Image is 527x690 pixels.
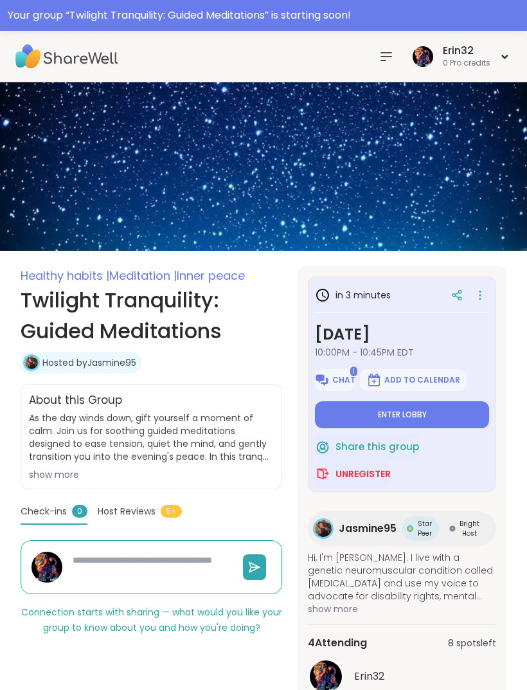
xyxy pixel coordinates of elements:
[416,519,434,538] span: Star Peer
[308,551,496,603] span: Hi, I'm [PERSON_NAME]. I live with a genetic neuromuscular condition called [MEDICAL_DATA] and us...
[31,552,62,583] img: Erin32
[109,268,177,284] span: Meditation |
[21,268,109,284] span: Healthy habits |
[15,34,118,79] img: ShareWell Nav Logo
[350,367,357,376] span: 1
[443,58,490,69] div: 0 Pro credits
[384,375,460,385] span: Add to Calendar
[315,369,355,391] button: Chat
[315,346,489,359] span: 10:00PM - 10:45PM EDT
[315,287,391,303] h3: in 3 minutes
[98,505,156,518] span: Host Reviews
[29,468,274,481] div: show more
[378,410,427,420] span: Enter lobby
[335,440,419,455] span: Share this group
[360,369,467,391] button: Add to Calendar
[332,375,355,385] span: Chat
[315,323,489,346] h3: [DATE]
[448,637,496,650] span: 8 spots left
[366,372,382,388] img: ShareWell Logomark
[308,603,496,615] span: show more
[8,8,519,23] div: Your group “ Twilight Tranquility: Guided Meditations ” is starting soon!
[42,356,136,369] a: Hosted byJasmine95
[315,466,330,482] img: ShareWell Logomark
[308,635,367,651] span: 4 Attending
[315,460,391,487] button: Unregister
[407,525,413,532] img: Star Peer
[315,520,332,537] img: Jasmine95
[72,505,87,518] span: 0
[21,285,282,347] h1: Twilight Tranquility: Guided Meditations
[21,505,67,518] span: Check-ins
[177,268,245,284] span: Inner peace
[315,433,419,460] button: Share this group
[21,606,282,634] span: Connection starts with sharing — what would you like your group to know about you and how you're ...
[161,505,182,518] span: 5+
[335,468,391,480] span: Unregister
[443,44,490,58] div: Erin32
[449,525,456,532] img: Bright Host
[25,356,38,369] img: Jasmine95
[315,439,330,455] img: ShareWell Logomark
[314,372,330,388] img: ShareWell Logomark
[29,392,122,409] h2: About this Group
[458,519,481,538] span: Bright Host
[354,669,384,684] span: Erin32
[29,412,274,463] span: As the day winds down, gift yourself a moment of calm. Join us for soothing guided meditations de...
[339,521,397,536] span: Jasmine95
[413,46,433,67] img: Erin32
[315,401,489,428] button: Enter lobby
[308,511,496,546] a: Jasmine95Jasmine95Star PeerStar PeerBright HostBright Host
